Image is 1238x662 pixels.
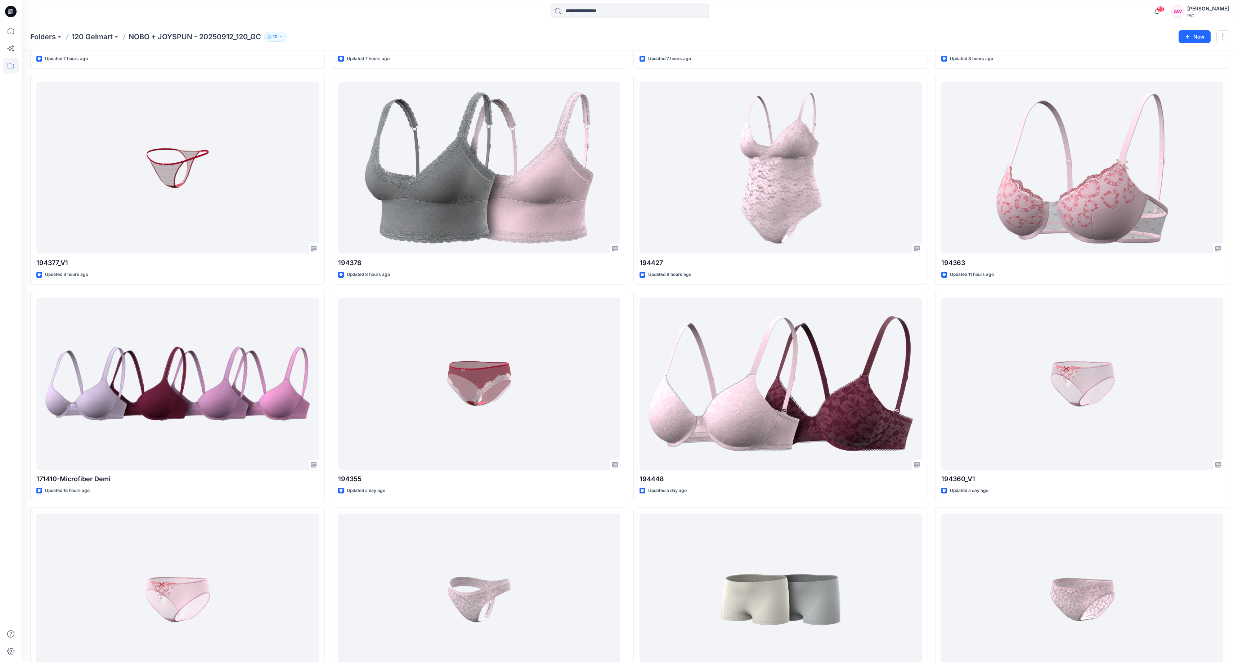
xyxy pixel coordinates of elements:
[941,298,1224,470] a: 194360_V1
[72,32,113,42] a: 120 Gelmart
[950,55,993,63] p: Updated 8 hours ago
[36,82,319,254] a: 194377_V1
[45,55,88,63] p: Updated 7 hours ago
[1187,13,1229,18] div: PIC
[36,298,319,470] a: 171410-Microfiber Demi
[36,474,319,484] p: 171410-Microfiber Demi
[640,82,922,254] a: 194427
[648,55,691,63] p: Updated 7 hours ago
[941,474,1224,484] p: 194360_V1
[36,258,319,268] p: 194377_V1
[264,32,287,42] button: 10
[950,271,994,278] p: Updated 11 hours ago
[941,258,1224,268] p: 194363
[1157,6,1165,12] span: 59
[338,82,620,254] a: 194378
[950,487,988,495] p: Updated a day ago
[640,298,922,470] a: 194448
[347,55,390,63] p: Updated 7 hours ago
[1187,4,1229,13] div: [PERSON_NAME]
[30,32,56,42] a: Folders
[45,271,88,278] p: Updated 8 hours ago
[45,487,90,495] p: Updated 15 hours ago
[347,271,390,278] p: Updated 8 hours ago
[640,474,922,484] p: 194448
[129,32,261,42] p: NOBO + JOYSPUN - 20250912_120_GC
[338,258,620,268] p: 194378
[273,33,278,41] p: 10
[338,298,620,470] a: 194355
[941,82,1224,254] a: 194363
[648,487,687,495] p: Updated a day ago
[1171,5,1184,18] div: AW
[648,271,691,278] p: Updated 8 hours ago
[338,474,620,484] p: 194355
[1179,30,1211,43] button: New
[347,487,385,495] p: Updated a day ago
[640,258,922,268] p: 194427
